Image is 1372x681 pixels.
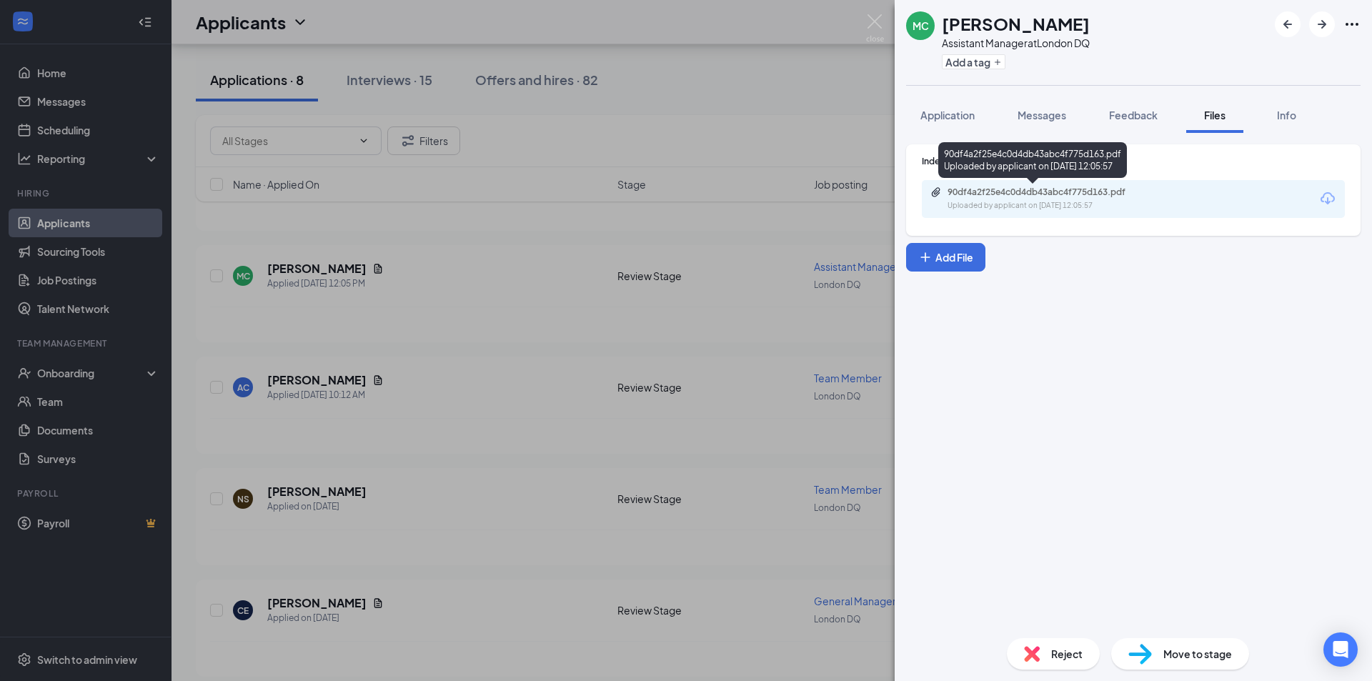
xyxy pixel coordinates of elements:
div: Indeed Resume [922,155,1345,167]
div: 90df4a2f25e4c0d4db43abc4f775d163.pdf [948,187,1148,198]
span: Info [1277,109,1296,121]
svg: ArrowRight [1313,16,1331,33]
div: Assistant Manager at London DQ [942,36,1090,50]
h1: [PERSON_NAME] [942,11,1090,36]
button: PlusAdd a tag [942,54,1005,69]
span: Messages [1018,109,1066,121]
button: Add FilePlus [906,243,985,272]
span: Files [1204,109,1226,121]
div: Open Intercom Messenger [1323,632,1358,667]
svg: ArrowLeftNew [1279,16,1296,33]
span: Application [920,109,975,121]
svg: Paperclip [930,187,942,198]
div: MC [913,19,929,33]
a: Paperclip90df4a2f25e4c0d4db43abc4f775d163.pdfUploaded by applicant on [DATE] 12:05:57 [930,187,1162,212]
button: ArrowLeftNew [1275,11,1301,37]
button: ArrowRight [1309,11,1335,37]
svg: Download [1319,190,1336,207]
svg: Plus [918,250,933,264]
svg: Plus [993,58,1002,66]
div: Uploaded by applicant on [DATE] 12:05:57 [948,200,1162,212]
span: Reject [1051,646,1083,662]
svg: Ellipses [1343,16,1361,33]
div: 90df4a2f25e4c0d4db43abc4f775d163.pdf Uploaded by applicant on [DATE] 12:05:57 [938,142,1127,178]
span: Move to stage [1163,646,1232,662]
span: Feedback [1109,109,1158,121]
